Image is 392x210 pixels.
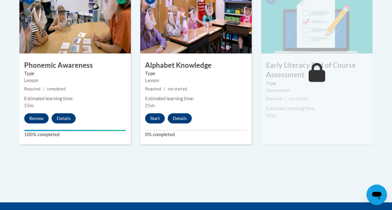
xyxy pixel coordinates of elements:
span: Required [266,96,282,101]
iframe: Button to launch messaging window [367,185,387,205]
label: 0% completed [145,131,247,138]
div: Estimated learning time: [145,95,247,102]
span: completed [47,87,66,91]
span: Required [24,87,40,91]
div: Your progress [24,130,126,131]
div: Assessment [266,87,368,94]
div: Estimated learning time: [266,105,368,112]
button: Start [145,113,165,123]
label: Type [24,70,126,77]
span: Required [145,87,161,91]
span: | [164,87,165,91]
label: 100% completed [24,131,126,138]
button: Review [24,113,49,123]
label: Type [266,80,368,87]
div: Lesson [145,77,247,84]
span: 20m [266,113,276,118]
span: | [43,87,44,91]
button: Details [52,113,76,123]
span: not started [168,87,187,91]
h3: Early Literacy End of Course Assessment [261,60,373,80]
span: 55m [24,103,34,108]
span: not started [289,96,308,101]
h3: Alphabet Knowledge [140,60,252,70]
span: | [285,96,286,101]
button: Details [168,113,192,123]
div: Lesson [24,77,126,84]
label: Type [145,70,247,77]
div: Estimated learning time: [24,95,126,102]
span: 25m [145,103,155,108]
h3: Phonemic Awareness [19,60,131,70]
